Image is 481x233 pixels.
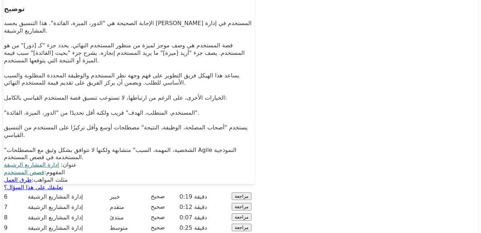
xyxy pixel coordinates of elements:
[232,192,251,200] button: مراجعة
[151,193,165,200] font: صحيح
[4,214,8,221] font: 8
[179,224,207,231] font: 0:25 دقيقة
[4,147,236,161] font: "الشخصية، المهمة، السبب" متشابهة ولكنها لا تتوافق بشكل وثيق مع المصطلحات Agile النموذجية المستخدم...
[4,169,44,176] a: قصص المستخدم
[110,193,120,200] font: خبير
[235,194,249,199] font: مراجعة
[232,224,251,231] button: مراجعة
[179,214,207,221] font: 0:07 دقيقة
[4,109,199,116] font: "المستخدم، المتطلب، الهدف" قريب ولكنه أقل تحديدًا من "الدور، الميزة، الفائدة".
[28,193,83,200] font: إدارة المشاريع الرشيقة
[179,204,207,210] font: 0:12 دقيقة
[4,204,8,210] font: 7
[151,224,165,231] font: صحيح
[28,224,83,231] font: إدارة المشاريع الرشيقة
[232,203,251,210] button: مراجعة
[110,214,124,221] font: مبتدئ
[235,204,249,209] font: مراجعة
[232,213,251,221] button: مراجعة
[235,225,249,230] font: مراجعة
[4,72,239,86] font: يساعد هذا الهيكل فريق التطوير على فهم وجهة نظر المستخدم والوظيفة المحددة المطلوبة والسبب الأساسي ...
[4,224,8,231] font: 9
[28,204,83,210] font: إدارة المشاريع الرشيقة
[32,176,67,183] font: مثلث المواهب:
[4,184,63,191] a: تعليقك على هذا السؤال؟
[235,214,249,220] font: مراجعة
[4,176,32,183] a: طرق العمل
[151,214,165,220] font: صحيح
[4,94,227,101] font: الخيارات الأخرى، على الرغم من ارتباطها، لا تستوعب تنسيق قصة المستخدم القياسي بالكامل:
[61,161,77,168] font: عنوان:
[110,224,128,231] font: متوسط
[110,204,124,210] font: متقدم
[4,42,245,64] font: قصة المستخدم هي وصف موجز لميزة من منظور المستخدم النهائي. يحدد جزء "كـ [دور]" من هو المستخدم. يصف...
[179,193,207,200] font: 0:19 دقيقة
[44,169,65,176] font: المفهوم:
[151,203,165,210] font: صحيح
[4,193,8,200] font: 6
[4,161,59,168] a: إدارة المشاريع الرشيقة
[4,20,251,34] font: الإجابة الصحيحة هي "الدور، الميزة، الفائدة". هذا التنسيق يجسد [PERSON_NAME] المستخدم في إدارة الم...
[4,5,25,13] font: توضيح
[4,124,248,138] font: يستخدم "أصحاب المصلحة، الوظيفة، النتيجة" مصطلحات أوسع وأقل تركيزًا على المستخدم من التنسيق القياسي.
[28,214,83,221] font: إدارة المشاريع الرشيقة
